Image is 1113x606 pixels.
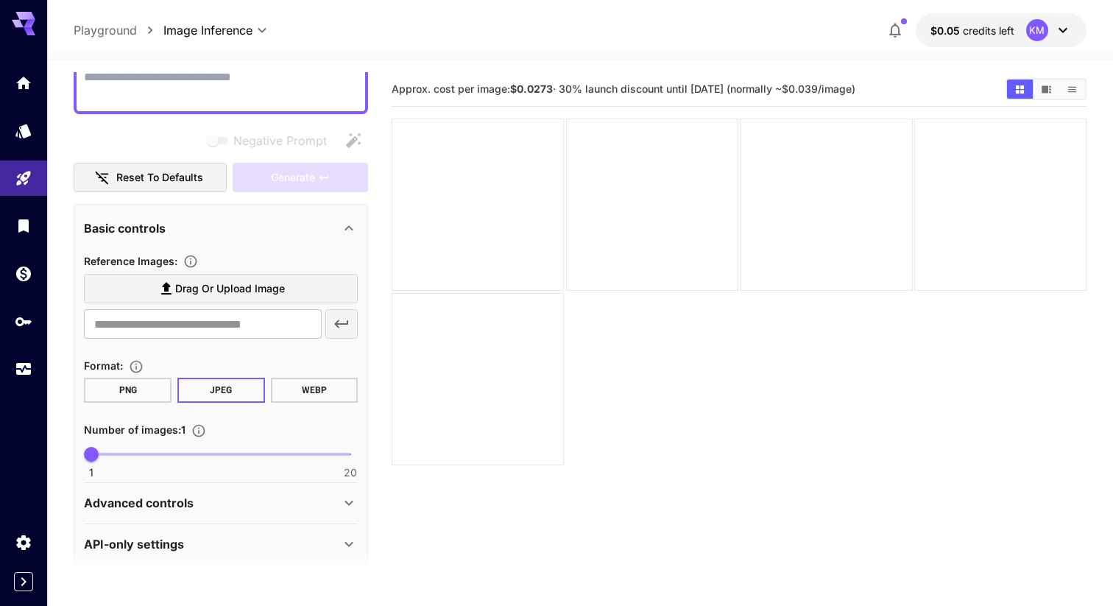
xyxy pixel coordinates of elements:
[84,485,358,521] div: Advanced controls
[84,211,358,246] div: Basic controls
[84,494,194,512] p: Advanced controls
[14,572,33,591] button: Expand sidebar
[1059,80,1085,99] button: Show images in list view
[185,423,212,438] button: Specify how many images to generate in a single request. Each image generation will be charged se...
[74,21,163,39] nav: breadcrumb
[15,360,32,378] div: Usage
[15,533,32,552] div: Settings
[84,359,123,372] span: Format :
[84,274,358,304] label: Drag or upload image
[175,280,285,298] span: Drag or upload image
[177,378,265,403] button: JPEG
[963,24,1014,37] span: credits left
[74,21,137,39] a: Playground
[15,74,32,92] div: Home
[123,359,149,374] button: Choose the file format for the output image.
[84,378,172,403] button: PNG
[204,131,339,149] span: Negative prompts are not compatible with the selected model.
[84,219,166,237] p: Basic controls
[1007,80,1033,99] button: Show images in grid view
[89,465,93,480] span: 1
[271,378,358,403] button: WEBP
[916,13,1086,47] button: $0.0487KM
[1006,78,1086,100] div: Show images in grid viewShow images in video viewShow images in list view
[1026,19,1048,41] div: KM
[233,132,327,149] span: Negative Prompt
[510,82,553,95] b: $0.0273
[930,24,963,37] span: $0.05
[74,163,227,193] button: Reset to defaults
[930,23,1014,38] div: $0.0487
[163,21,252,39] span: Image Inference
[15,121,32,140] div: Models
[344,465,357,480] span: 20
[84,423,185,436] span: Number of images : 1
[84,535,184,553] p: API-only settings
[177,254,204,269] button: Upload a reference image to guide the result. This is needed for Image-to-Image or Inpainting. Su...
[84,526,358,562] div: API-only settings
[15,312,32,331] div: API Keys
[1033,80,1059,99] button: Show images in video view
[15,169,32,188] div: Playground
[84,255,177,267] span: Reference Images :
[15,264,32,283] div: Wallet
[392,82,855,95] span: Approx. cost per image: · 30% launch discount until [DATE] (normally ~$0.039/image)
[15,216,32,235] div: Library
